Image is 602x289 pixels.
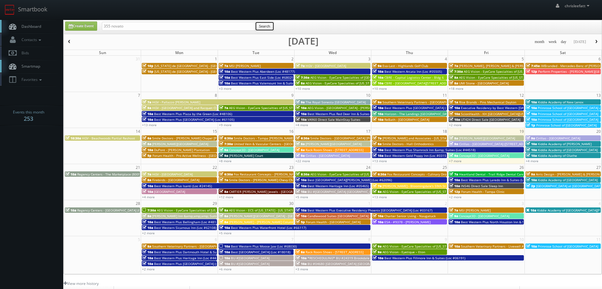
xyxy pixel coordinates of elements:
span: 10a [373,220,383,224]
span: 10a [296,112,307,116]
span: 8a [373,189,382,194]
span: Best Western Plus Heritage Inn (Loc #44463) [154,256,223,260]
span: Forum Health - Tampa Clinic [461,189,505,194]
button: day [559,38,569,46]
span: HGV - [GEOGRAPHIC_DATA] [306,64,346,68]
span: Primrose School of [GEOGRAPHIC_DATA] [538,117,598,122]
span: [PERSON_NAME][GEOGRAPHIC_DATA] - [GEOGRAPHIC_DATA] [229,214,319,218]
span: Best Western Plus Waterfront Hotel (Loc #66117) [231,225,306,230]
span: 7a [219,64,228,68]
span: Kiddie Academy of [GEOGRAPHIC_DATA] [538,178,598,182]
span: 31 [135,56,141,62]
span: Forum Health - Pro Active Wellness - [GEOGRAPHIC_DATA] [152,153,240,158]
button: Search [255,22,274,31]
span: Rack Room Shoes - [STREET_ADDRESS] [306,250,363,254]
span: 3 [368,56,371,62]
span: 6:30a [219,136,233,140]
span: 10a [526,100,537,104]
span: AEG Vision - EyeCare Specialties of [US_STATE] - A1A Family EyeCare [310,172,413,176]
a: +13 more [372,159,387,163]
span: Smile Doctors - [GEOGRAPHIC_DATA] [PERSON_NAME] Orthodontics [310,136,412,140]
span: 9a [449,214,458,218]
span: Best [GEOGRAPHIC_DATA][PERSON_NAME] (Loc #62096) [307,178,392,182]
img: smartbook-logo.png [5,5,15,15]
span: Primrose School of [GEOGRAPHIC_DATA] [538,244,598,249]
span: Mon [175,50,183,55]
span: 9a [142,106,151,110]
span: 8 [214,92,218,99]
a: +4 more [142,195,155,199]
span: 5p [296,220,305,224]
a: +10 more [295,86,310,91]
span: 9a [449,142,458,146]
span: 10a [373,153,383,158]
span: Best Western Heritage Inn (Loc #05465) [307,184,369,188]
span: 10a [296,214,307,218]
span: Southern Veterinary Partners - [GEOGRAPHIC_DATA] [152,244,231,249]
span: Best Western Plus [GEOGRAPHIC_DATA] (Loc #61105) [154,117,234,122]
span: Concept3D - [GEOGRAPHIC_DATA] [459,214,509,218]
span: 10p [142,64,153,68]
span: Charter Senior Living - Naugatuck [384,214,436,218]
span: 7a [449,172,458,176]
span: [PERSON_NAME][GEOGRAPHIC_DATA] [306,142,362,146]
span: 10:30a [65,136,81,140]
span: 5 [521,56,524,62]
span: 1 [214,56,218,62]
span: 8a [373,142,382,146]
button: [DATE] [571,38,588,46]
span: 10a [449,112,460,116]
span: 7:45a [526,64,540,68]
span: Best [GEOGRAPHIC_DATA] (Loc #18018) [231,250,290,254]
span: Regency Centers - The Marketplace (80099) [77,172,143,176]
span: 10a [449,184,460,188]
span: 10a [142,256,153,260]
span: [US_STATE] de [GEOGRAPHIC_DATA] - [GEOGRAPHIC_DATA] [154,69,242,74]
span: 10a [219,81,230,85]
span: 8a [142,178,151,182]
a: +5 more [219,231,232,235]
span: Rise Brands - Pins Mechanical Dayton [459,100,516,104]
span: CBRE - Capital Logistics Center - Bldg 6 [384,75,444,80]
span: 10a [373,117,383,122]
span: 8a [296,148,305,152]
span: The Royal Sonesta [GEOGRAPHIC_DATA] [306,100,366,104]
input: Search for Events [102,22,255,31]
span: Best Western Plus Fillmore Inn & Suites (Loc #06191) [384,256,465,260]
span: 10a [142,250,153,254]
span: VA960 Direct Sale MainStay Suites [307,117,360,122]
span: Smile Doctors - [PERSON_NAME] Chevy Chase [229,178,298,182]
span: 8a [219,208,228,212]
span: Fri [484,50,488,55]
span: Primrose School of [GEOGRAPHIC_DATA] [536,123,597,127]
a: +10 more [372,86,387,91]
span: 7a [373,184,382,188]
span: Cirillas - [GEOGRAPHIC_DATA] ([STREET_ADDRESS]) [459,142,535,146]
span: ESA - #9378 - [PERSON_NAME] [384,220,431,224]
span: Best Western Plus Valemount Inn & Suites (Loc #62120) [231,81,316,85]
span: 10a [373,214,383,218]
span: Best Western Sicamous Inn (Loc #62108) [154,225,216,230]
span: Best Western Plus North Houston Inn & Suites (Loc #44475) [461,220,552,224]
span: 8a [296,142,305,146]
span: [PERSON_NAME] Court [229,153,263,158]
span: 9a [296,153,305,158]
span: 10a [373,112,383,116]
span: 11 [442,92,448,99]
a: +18 more [449,86,463,91]
span: 10a [526,112,537,116]
a: +2 more [142,267,155,271]
span: 10a [373,148,383,152]
span: 10a [449,117,460,122]
span: Candlewood Suites [GEOGRAPHIC_DATA] [GEOGRAPHIC_DATA] [307,214,400,218]
span: Best Western Plus Executive Residency Phoenix [GEOGRAPHIC_DATA] (Loc #03167) [307,208,432,212]
a: +4 more [295,123,308,127]
span: Best Western Plus Dartmouth Hotel & Suites (Loc #65013) [154,250,243,254]
span: 10a [526,244,537,249]
span: 10a [142,220,153,224]
span: 10a [219,256,230,260]
span: Best Western Plus [GEOGRAPHIC_DATA] (shoot 1 of 2) (Loc #15116) [154,261,255,266]
span: Firebirds - [GEOGRAPHIC_DATA] [152,178,199,182]
a: +2 more [142,231,155,235]
span: ScionHealth - KH [GEOGRAPHIC_DATA][US_STATE] [461,112,536,116]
